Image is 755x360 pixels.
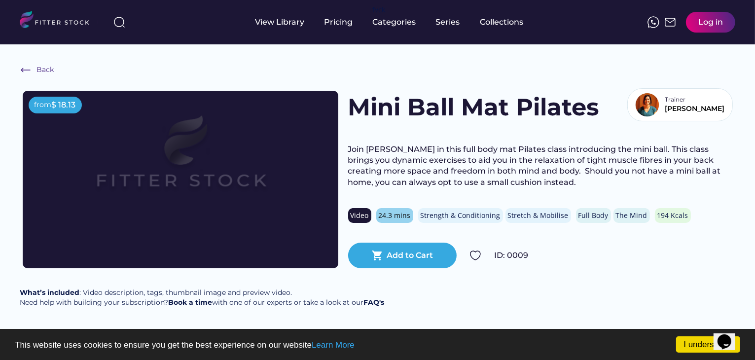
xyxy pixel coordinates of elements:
div: [PERSON_NAME] [665,104,725,114]
div: Categories [373,17,416,28]
div: : Video description, tags, thumbnail image and preview video. Need help with building your subscr... [20,288,384,307]
div: Full Body [578,211,609,220]
div: Trainer [665,96,690,104]
img: Frame%20%286%29.svg [20,64,32,76]
div: $ 18.13 [52,100,76,110]
iframe: chat widget [714,321,745,350]
a: Learn More [312,340,355,350]
img: Frame%2051.svg [664,16,676,28]
h1: Mini Ball Mat Pilates [348,91,599,124]
div: Strength & Conditioning [421,211,501,220]
img: search-normal%203.svg [113,16,125,28]
div: from [35,100,52,110]
div: 194 Kcals [657,211,688,220]
div: fvck [373,5,386,15]
div: Pricing [324,17,353,28]
div: Series [436,17,461,28]
div: Collections [480,17,524,28]
div: Video [351,211,369,220]
div: Back [36,65,54,75]
a: Book a time [168,298,212,307]
div: The Mind [616,211,647,220]
p: This website uses cookies to ensure you get the best experience on our website [15,341,740,349]
img: Frame%2079%20%281%29.svg [54,91,307,233]
img: Group%201000002324.svg [469,250,481,261]
div: Add to Cart [387,250,433,261]
div: Join [PERSON_NAME] in this full body mat Pilates class introducing the mini ball. This class brin... [348,144,733,188]
img: Bio%20Template%20-%20rachel.png [635,93,659,117]
button: shopping_cart [371,250,383,261]
img: LOGO.svg [20,11,98,31]
div: Log in [698,17,723,28]
div: View Library [255,17,305,28]
a: FAQ's [363,298,384,307]
strong: What’s included [20,288,79,297]
a: I understand! [676,336,740,353]
div: ID: 0009 [495,250,733,261]
div: 24.3 mins [379,211,411,220]
img: meteor-icons_whatsapp%20%281%29.svg [647,16,659,28]
div: Stretch & Mobilise [508,211,569,220]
